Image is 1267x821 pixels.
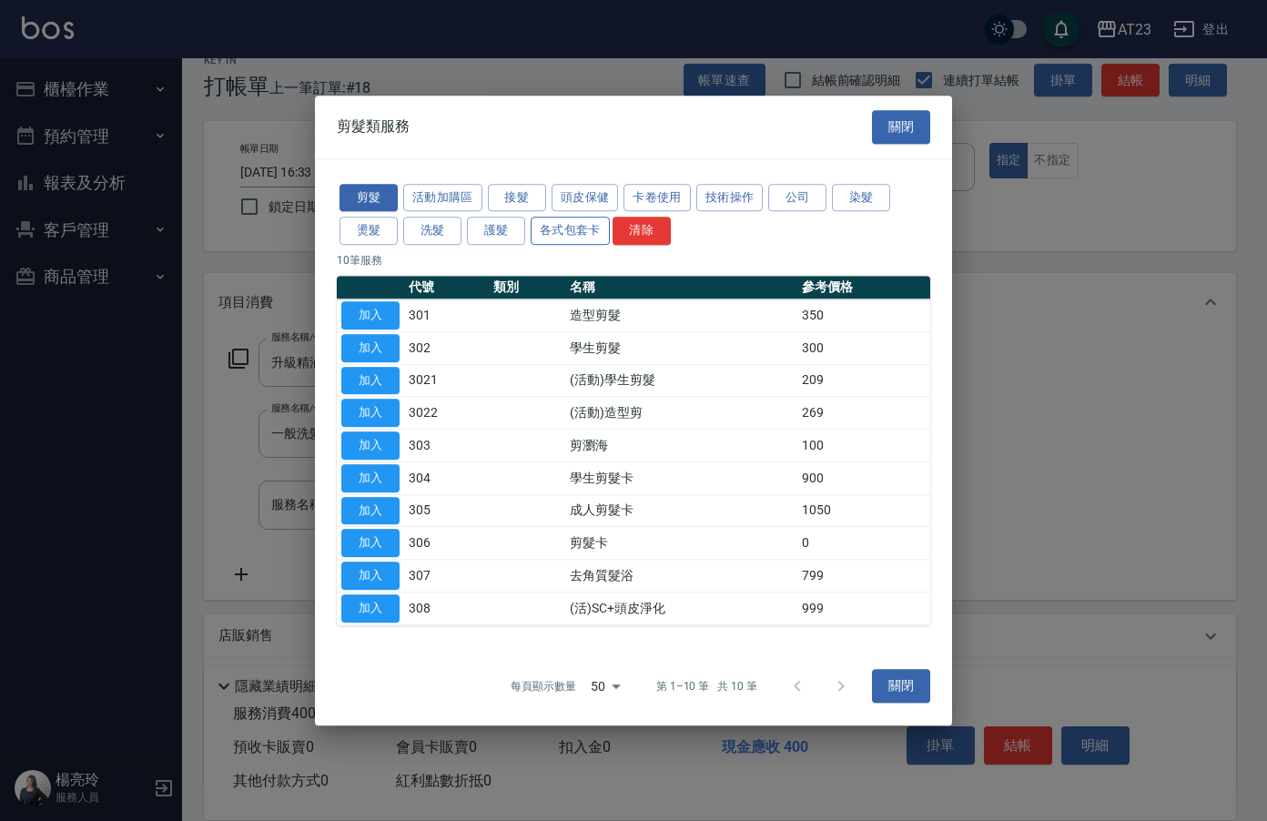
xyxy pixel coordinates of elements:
[623,184,691,212] button: 卡卷使用
[565,461,797,494] td: 學生剪髮卡
[565,430,797,462] td: 剪瀏海
[404,364,489,397] td: 3021
[797,560,930,593] td: 799
[341,594,400,623] button: 加入
[404,397,489,430] td: 3022
[511,678,576,694] p: 每頁顯示數量
[341,464,400,492] button: 加入
[797,364,930,397] td: 209
[404,592,489,624] td: 308
[337,117,410,136] span: 剪髮類服務
[341,562,400,590] button: 加入
[872,110,930,144] button: 關閉
[404,494,489,527] td: 305
[565,397,797,430] td: (活動)造型剪
[552,184,619,212] button: 頭皮保健
[341,497,400,525] button: 加入
[656,678,757,694] p: 第 1–10 筆 共 10 筆
[797,331,930,364] td: 300
[797,397,930,430] td: 269
[797,276,930,299] th: 參考價格
[341,399,400,427] button: 加入
[768,184,826,212] button: 公司
[404,276,489,299] th: 代號
[565,560,797,593] td: 去角質髮浴
[341,529,400,557] button: 加入
[872,670,930,704] button: 關閉
[797,494,930,527] td: 1050
[696,184,764,212] button: 技術操作
[797,299,930,332] td: 350
[404,560,489,593] td: 307
[341,431,400,460] button: 加入
[565,494,797,527] td: 成人剪髮卡
[797,461,930,494] td: 900
[531,217,610,245] button: 各式包套卡
[565,331,797,364] td: 學生剪髮
[797,430,930,462] td: 100
[797,527,930,560] td: 0
[341,301,400,329] button: 加入
[613,217,671,245] button: 清除
[340,184,398,212] button: 剪髮
[565,276,797,299] th: 名稱
[404,461,489,494] td: 304
[341,367,400,395] button: 加入
[565,299,797,332] td: 造型剪髮
[797,592,930,624] td: 999
[404,430,489,462] td: 303
[403,217,461,245] button: 洗髮
[832,184,890,212] button: 染髮
[565,592,797,624] td: (活)SC+頭皮淨化
[337,252,930,269] p: 10 筆服務
[341,334,400,362] button: 加入
[404,527,489,560] td: 306
[488,184,546,212] button: 接髮
[489,276,565,299] th: 類別
[565,364,797,397] td: (活動)學生剪髮
[583,662,627,711] div: 50
[340,217,398,245] button: 燙髮
[403,184,482,212] button: 活動加購區
[565,527,797,560] td: 剪髮卡
[467,217,525,245] button: 護髮
[404,299,489,332] td: 301
[404,331,489,364] td: 302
